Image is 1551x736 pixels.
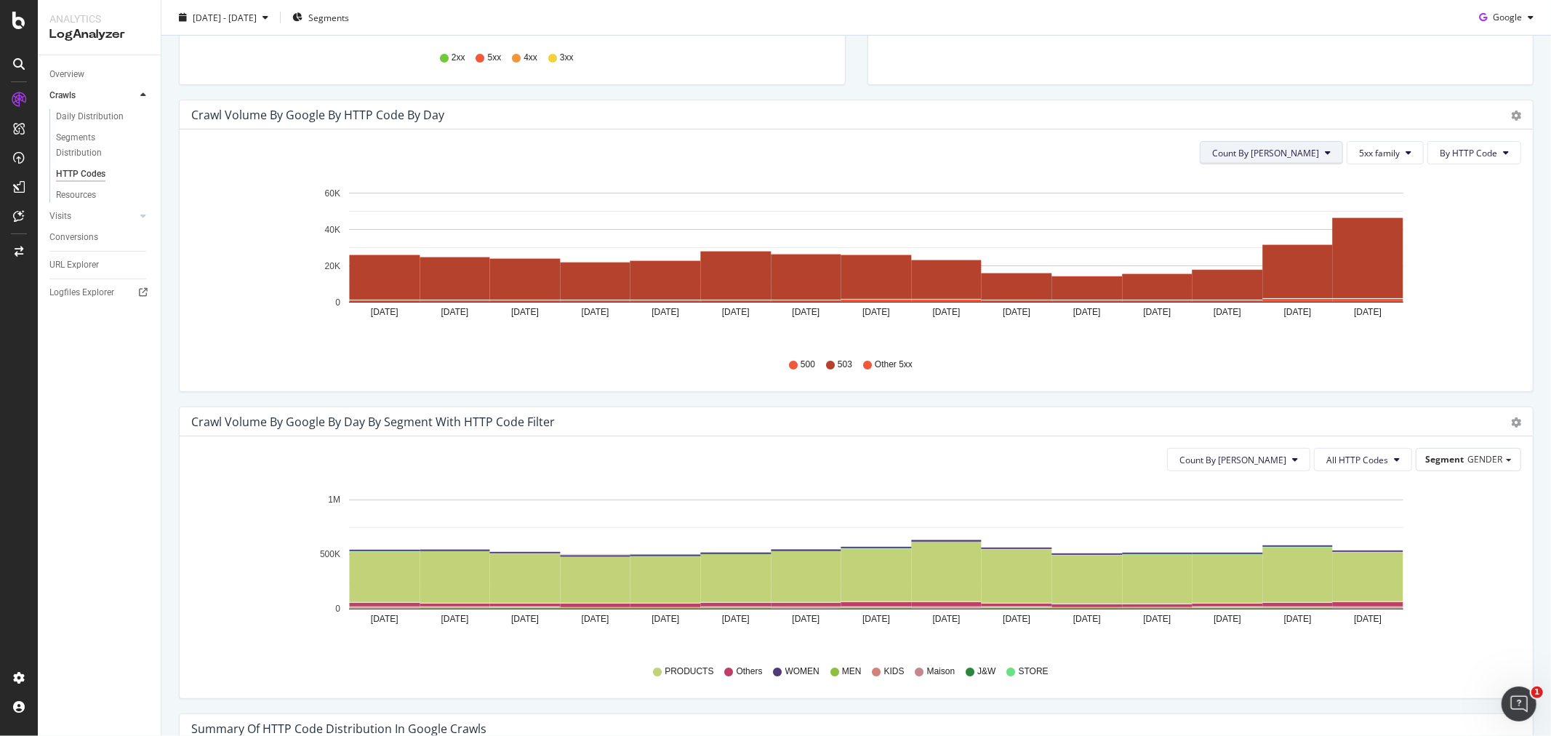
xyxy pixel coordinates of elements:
text: [DATE] [722,307,750,317]
div: Conversions [49,230,98,245]
a: Daily Distribution [56,109,151,124]
button: [DATE] - [DATE] [173,6,274,29]
text: 0 [335,297,340,308]
div: Summary of HTTP Code Distribution in google crawls [191,721,486,736]
text: [DATE] [1073,307,1101,317]
text: [DATE] [582,614,609,624]
a: Crawls [49,88,136,103]
text: [DATE] [1214,614,1241,624]
span: 3xx [560,52,574,64]
span: Segment [1425,453,1464,465]
text: [DATE] [1144,307,1171,317]
span: 2xx [452,52,465,64]
a: Logfiles Explorer [49,285,151,300]
text: [DATE] [933,307,961,317]
button: Count By [PERSON_NAME] [1200,141,1343,164]
text: [DATE] [441,614,469,624]
button: All HTTP Codes [1314,448,1412,471]
text: 20K [325,261,340,271]
button: Google [1473,6,1539,29]
span: 500 [801,359,815,371]
a: Resources [56,188,151,203]
text: [DATE] [1214,307,1241,317]
div: gear [1511,417,1521,428]
a: Segments Distribution [56,130,151,161]
div: Crawls [49,88,76,103]
div: Daily Distribution [56,109,124,124]
text: [DATE] [371,614,398,624]
span: GENDER [1467,453,1502,465]
span: 503 [838,359,852,371]
span: MEN [842,665,862,678]
text: [DATE] [582,307,609,317]
iframe: Intercom live chat [1502,687,1536,721]
button: 5xx family [1347,141,1424,164]
text: [DATE] [1144,614,1171,624]
text: [DATE] [652,307,679,317]
text: [DATE] [652,614,679,624]
div: Visits [49,209,71,224]
text: [DATE] [722,614,750,624]
text: [DATE] [862,307,890,317]
div: gear [1511,111,1521,121]
div: URL Explorer [49,257,99,273]
text: [DATE] [1284,614,1312,624]
span: WOMEN [785,665,819,678]
span: Other 5xx [875,359,913,371]
div: Segments Distribution [56,130,137,161]
text: [DATE] [1354,614,1382,624]
span: 5xx [488,52,502,64]
span: 4xx [524,52,537,64]
a: Conversions [49,230,151,245]
button: Count By [PERSON_NAME] [1167,448,1310,471]
text: [DATE] [511,614,539,624]
text: 1M [328,495,340,505]
text: [DATE] [511,307,539,317]
span: 5xx family [1359,147,1400,159]
a: Overview [49,67,151,82]
span: Maison [927,665,955,678]
text: [DATE] [371,307,398,317]
span: 1 [1531,687,1543,698]
text: [DATE] [793,614,820,624]
span: Count By Day [1179,454,1286,466]
text: [DATE] [862,614,890,624]
div: Analytics [49,12,149,26]
span: Google [1493,11,1522,23]
a: HTTP Codes [56,167,151,182]
text: [DATE] [933,614,961,624]
svg: A chart. [191,483,1509,652]
div: Crawl Volume by google by Day by Segment with HTTP Code Filter [191,415,555,429]
text: [DATE] [1003,614,1030,624]
text: [DATE] [441,307,469,317]
span: Count By Day [1212,147,1319,159]
span: PRODUCTS [665,665,713,678]
text: 60K [325,188,340,199]
div: HTTP Codes [56,167,105,182]
text: 500K [320,550,340,560]
text: [DATE] [1003,307,1030,317]
div: LogAnalyzer [49,26,149,43]
text: [DATE] [793,307,820,317]
span: All HTTP Codes [1326,454,1388,466]
span: Segments [308,11,349,23]
span: STORE [1019,665,1049,678]
span: [DATE] - [DATE] [193,11,257,23]
svg: A chart. [191,176,1509,345]
span: Others [737,665,763,678]
span: J&W [977,665,995,678]
a: URL Explorer [49,257,151,273]
text: 40K [325,225,340,235]
div: Crawl Volume by google by HTTP Code by Day [191,108,444,122]
button: Segments [286,6,355,29]
text: [DATE] [1284,307,1312,317]
span: KIDS [884,665,905,678]
a: Visits [49,209,136,224]
div: Logfiles Explorer [49,285,114,300]
div: Overview [49,67,84,82]
div: Resources [56,188,96,203]
text: [DATE] [1073,614,1101,624]
button: By HTTP Code [1427,141,1521,164]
